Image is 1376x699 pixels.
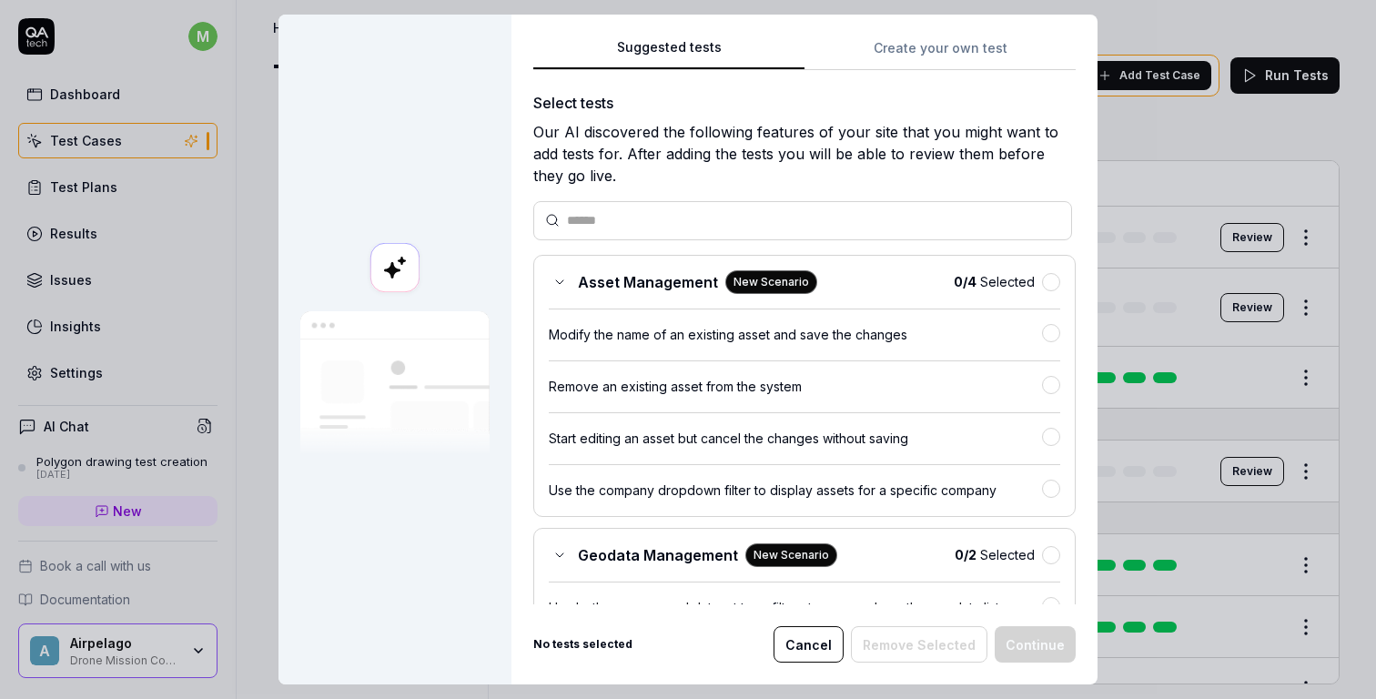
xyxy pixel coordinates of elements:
[549,429,1042,448] div: Start editing an asset but cancel the changes without saving
[851,626,987,663] button: Remove Selected
[995,626,1076,663] button: Continue
[533,92,1076,114] div: Select tests
[955,545,1035,564] span: Selected
[955,547,976,562] b: 0 / 2
[549,481,1042,500] div: Use the company dropdown filter to display assets for a specific company
[774,626,844,663] button: Cancel
[804,37,1076,70] button: Create your own test
[578,544,738,566] span: Geodata Management
[549,377,1042,396] div: Remove an existing asset from the system
[725,270,817,294] div: New Scenario
[533,37,804,70] button: Suggested tests
[578,271,718,293] span: Asset Management
[954,272,1035,291] span: Selected
[549,598,1042,617] div: Use both company and dataset type filters to narrow down the geodata list
[549,325,1042,344] div: Modify the name of an existing asset and save the changes
[745,543,837,567] div: New Scenario
[954,274,976,289] b: 0 / 4
[533,121,1076,187] div: Our AI discovered the following features of your site that you might want to add tests for. After...
[300,311,490,456] img: Our AI scans your site and suggests things to test
[533,636,632,653] b: No tests selected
